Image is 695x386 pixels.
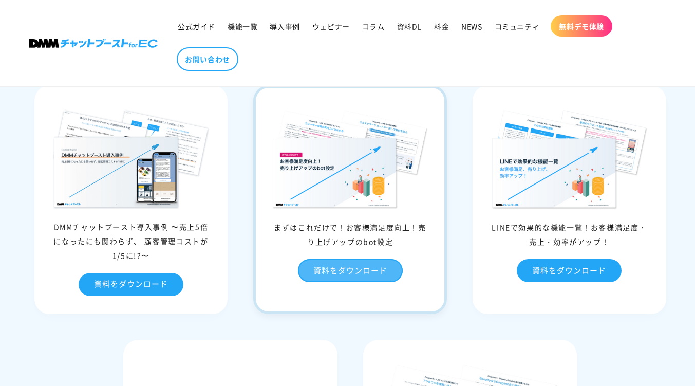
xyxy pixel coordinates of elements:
[517,259,622,282] a: 資料をダウンロード
[461,22,482,31] span: NEWS
[29,39,158,48] img: 株式会社DMM Boost
[391,15,428,37] a: 資料DL
[37,219,226,263] div: DMMチャットブースト導入事例 〜売上5倍になったにも関わらず、 顧客管理コストが1/5に!?〜
[306,15,356,37] a: ウェビナー
[270,22,299,31] span: 導入事例
[362,22,385,31] span: コラム
[172,15,221,37] a: 公式ガイド
[397,22,422,31] span: 資料DL
[475,220,664,249] div: LINEで効果的な機能一覧！お客様満足度・売上・効率がアップ！
[434,22,449,31] span: 料金
[79,273,183,296] a: 資料をダウンロード
[228,22,257,31] span: 機能一覧
[559,22,604,31] span: 無料デモ体験
[489,15,546,37] a: コミュニティ
[312,22,350,31] span: ウェビナー
[185,54,230,64] span: お問い合わせ
[256,220,444,249] div: まずはこれだけで！お客様満足度向上！売り上げアップのbot設定
[177,47,238,71] a: お問い合わせ
[455,15,488,37] a: NEWS
[495,22,540,31] span: コミュニティ
[428,15,455,37] a: 料金
[264,15,306,37] a: 導入事例
[551,15,612,37] a: 無料デモ体験
[221,15,264,37] a: 機能一覧
[298,259,403,282] a: 資料をダウンロード
[178,22,215,31] span: 公式ガイド
[356,15,391,37] a: コラム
